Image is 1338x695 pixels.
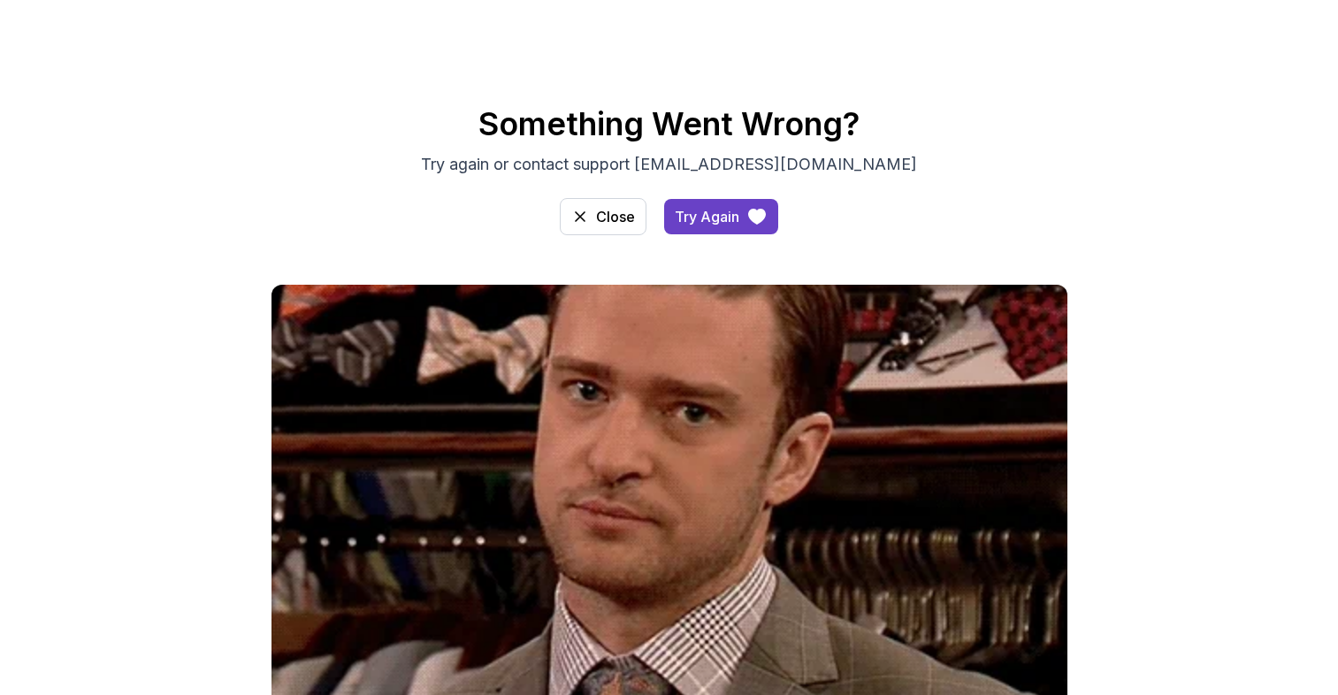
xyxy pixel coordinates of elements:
[560,198,646,235] button: Close
[596,206,635,227] div: Close
[372,152,967,177] p: Try again or contact support [EMAIL_ADDRESS][DOMAIN_NAME]
[50,106,1288,141] h2: Something Went Wrong?
[560,198,646,235] a: access-dashboard
[675,206,739,227] div: Try Again
[664,199,778,234] button: Try Again
[664,199,778,234] a: access-dashboard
